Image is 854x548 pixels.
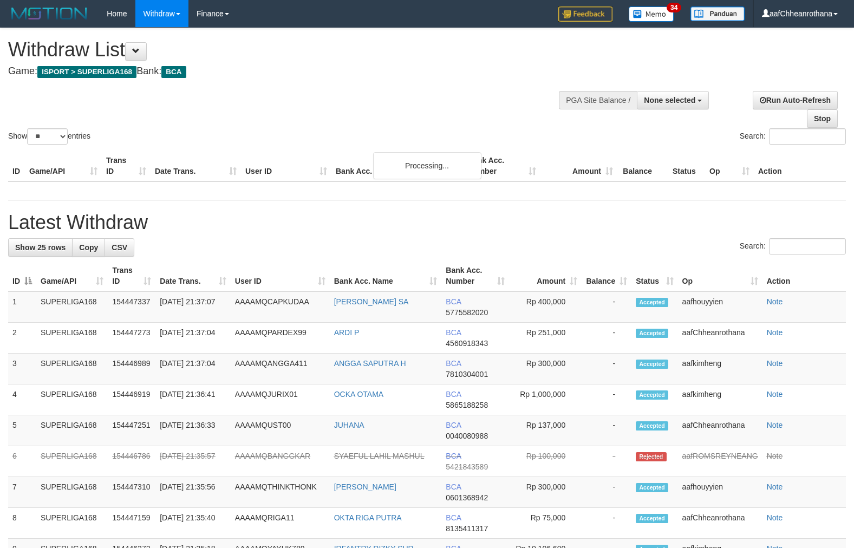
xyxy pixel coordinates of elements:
label: Search: [740,128,846,145]
a: Show 25 rows [8,238,73,257]
span: Accepted [636,421,668,430]
span: Accepted [636,329,668,338]
select: Showentries [27,128,68,145]
a: Note [767,513,783,522]
span: BCA [161,66,186,78]
img: Feedback.jpg [558,6,612,22]
td: [DATE] 21:37:07 [155,291,231,323]
span: CSV [112,243,127,252]
td: SUPERLIGA168 [36,446,108,477]
td: [DATE] 21:35:56 [155,477,231,508]
td: - [582,323,631,354]
td: SUPERLIGA168 [36,354,108,384]
td: AAAAMQCAPKUDAA [231,291,330,323]
span: None selected [644,96,695,105]
td: SUPERLIGA168 [36,477,108,508]
span: Accepted [636,390,668,400]
td: aafROMSREYNEANG [678,446,762,477]
td: AAAAMQPARDEX99 [231,323,330,354]
a: Note [767,297,783,306]
img: panduan.png [690,6,745,21]
td: Rp 400,000 [509,291,582,323]
td: SUPERLIGA168 [36,384,108,415]
th: ID [8,151,25,181]
a: JUHANA [334,421,364,429]
th: Amount [540,151,617,181]
a: Note [767,482,783,491]
span: Copy 5421843589 to clipboard [446,462,488,471]
th: User ID: activate to sort column ascending [231,260,330,291]
label: Show entries [8,128,90,145]
span: BCA [446,452,461,460]
a: SYAEFUL LAHIL MASHUL [334,452,425,460]
th: Bank Acc. Number [464,151,540,181]
span: BCA [446,390,461,399]
img: MOTION_logo.png [8,5,90,22]
th: Balance: activate to sort column ascending [582,260,631,291]
a: Note [767,421,783,429]
span: BCA [446,421,461,429]
td: aafChheanrothana [678,415,762,446]
th: Action [762,260,846,291]
span: Show 25 rows [15,243,66,252]
div: PGA Site Balance / [559,91,637,109]
span: Copy 4560918343 to clipboard [446,339,488,348]
td: - [582,354,631,384]
th: Op [705,151,754,181]
img: Button%20Memo.svg [629,6,674,22]
span: Copy 5865188258 to clipboard [446,401,488,409]
td: [DATE] 21:37:04 [155,354,231,384]
td: aafkimheng [678,354,762,384]
td: 6 [8,446,36,477]
td: SUPERLIGA168 [36,291,108,323]
td: aafChheanrothana [678,508,762,539]
td: 154447310 [108,477,155,508]
h1: Withdraw List [8,39,558,61]
span: Copy 0601368942 to clipboard [446,493,488,502]
th: Trans ID [102,151,151,181]
td: 3 [8,354,36,384]
td: 154447159 [108,508,155,539]
td: aafkimheng [678,384,762,415]
td: - [582,508,631,539]
th: Amount: activate to sort column ascending [509,260,582,291]
a: Note [767,359,783,368]
th: Balance [617,151,668,181]
td: 154446919 [108,384,155,415]
span: Copy [79,243,98,252]
td: - [582,446,631,477]
th: Bank Acc. Number: activate to sort column ascending [441,260,509,291]
th: Date Trans.: activate to sort column ascending [155,260,231,291]
td: Rp 137,000 [509,415,582,446]
th: ID: activate to sort column descending [8,260,36,291]
span: 34 [667,3,681,12]
span: Accepted [636,483,668,492]
th: Game/API [25,151,102,181]
span: BCA [446,328,461,337]
a: Run Auto-Refresh [753,91,838,109]
th: Bank Acc. Name: activate to sort column ascending [330,260,442,291]
h1: Latest Withdraw [8,212,846,233]
a: ANGGA SAPUTRA H [334,359,406,368]
td: [DATE] 21:36:41 [155,384,231,415]
div: Processing... [373,152,481,179]
span: Copy 5775582020 to clipboard [446,308,488,317]
td: aafChheanrothana [678,323,762,354]
td: [DATE] 21:36:33 [155,415,231,446]
td: 5 [8,415,36,446]
th: Status: activate to sort column ascending [631,260,677,291]
a: OKTA RIGA PUTRA [334,513,402,522]
a: OCKA OTAMA [334,390,384,399]
td: 1 [8,291,36,323]
td: Rp 1,000,000 [509,384,582,415]
td: - [582,291,631,323]
a: Note [767,452,783,460]
span: ISPORT > SUPERLIGA168 [37,66,136,78]
td: 154447337 [108,291,155,323]
td: Rp 100,000 [509,446,582,477]
td: AAAAMQANGGA411 [231,354,330,384]
span: Accepted [636,298,668,307]
td: Rp 75,000 [509,508,582,539]
th: User ID [241,151,331,181]
th: Trans ID: activate to sort column ascending [108,260,155,291]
